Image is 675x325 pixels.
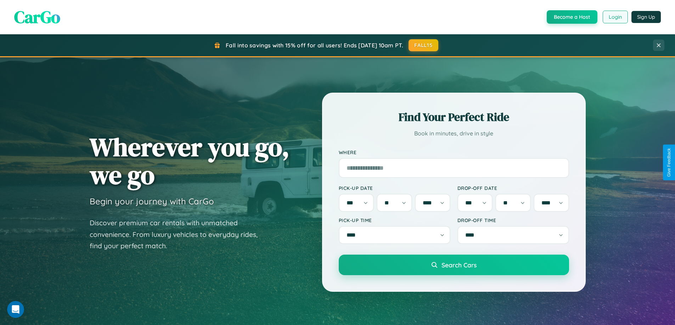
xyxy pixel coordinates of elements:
p: Book in minutes, drive in style [339,128,569,139]
p: Discover premium car rentals with unmatched convenience. From luxury vehicles to everyday rides, ... [90,217,267,252]
h1: Wherever you go, we go [90,133,289,189]
button: Become a Host [547,10,597,24]
h3: Begin your journey with CarGo [90,196,214,207]
button: Search Cars [339,255,569,275]
div: Give Feedback [666,148,671,177]
span: Search Cars [441,261,477,269]
iframe: Intercom live chat [7,301,24,318]
button: FALL15 [409,39,438,51]
button: Login [603,11,628,23]
label: Pick-up Date [339,185,450,191]
button: Sign Up [631,11,661,23]
label: Where [339,149,569,155]
label: Drop-off Time [457,217,569,223]
label: Pick-up Time [339,217,450,223]
span: CarGo [14,5,60,29]
span: Fall into savings with 15% off for all users! Ends [DATE] 10am PT. [226,42,403,49]
h2: Find Your Perfect Ride [339,109,569,125]
label: Drop-off Date [457,185,569,191]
